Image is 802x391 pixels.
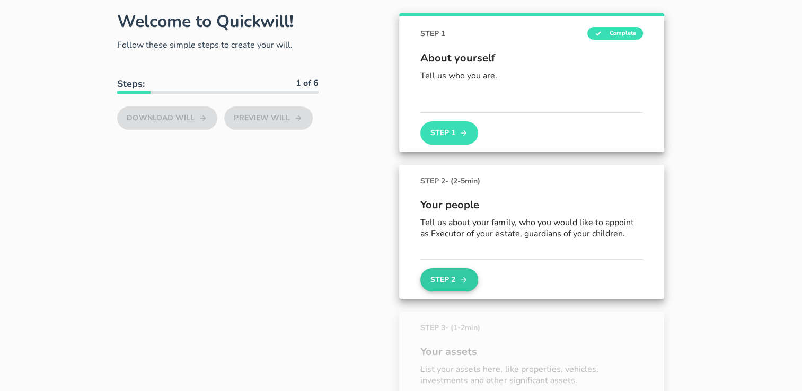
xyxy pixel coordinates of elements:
span: - (2-5min) [445,176,480,186]
h1: Welcome to Quickwill! [117,10,294,33]
b: 1 of 6 [296,77,319,89]
span: STEP 2 [420,175,480,186]
span: About yourself [420,50,643,66]
p: Tell us who you are. [420,70,643,82]
span: Complete [587,27,643,40]
span: Your assets [420,344,643,360]
p: Follow these simple steps to create your will. [117,39,319,51]
b: Steps: [117,77,145,90]
span: Your people [420,197,643,213]
button: Step 2 [420,268,478,291]
span: - (1-2min) [445,323,480,333]
button: Preview Will [224,106,313,130]
button: Step 1 [420,121,478,145]
span: STEP 1 [420,28,445,39]
span: STEP 3 [420,322,480,333]
p: List your assets here, like properties, vehicles, investments and other significant assets. [420,364,643,386]
button: Download Will [117,106,217,130]
p: Tell us about your family, who you would like to appoint as Executor of your estate, guardians of... [420,217,643,239]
